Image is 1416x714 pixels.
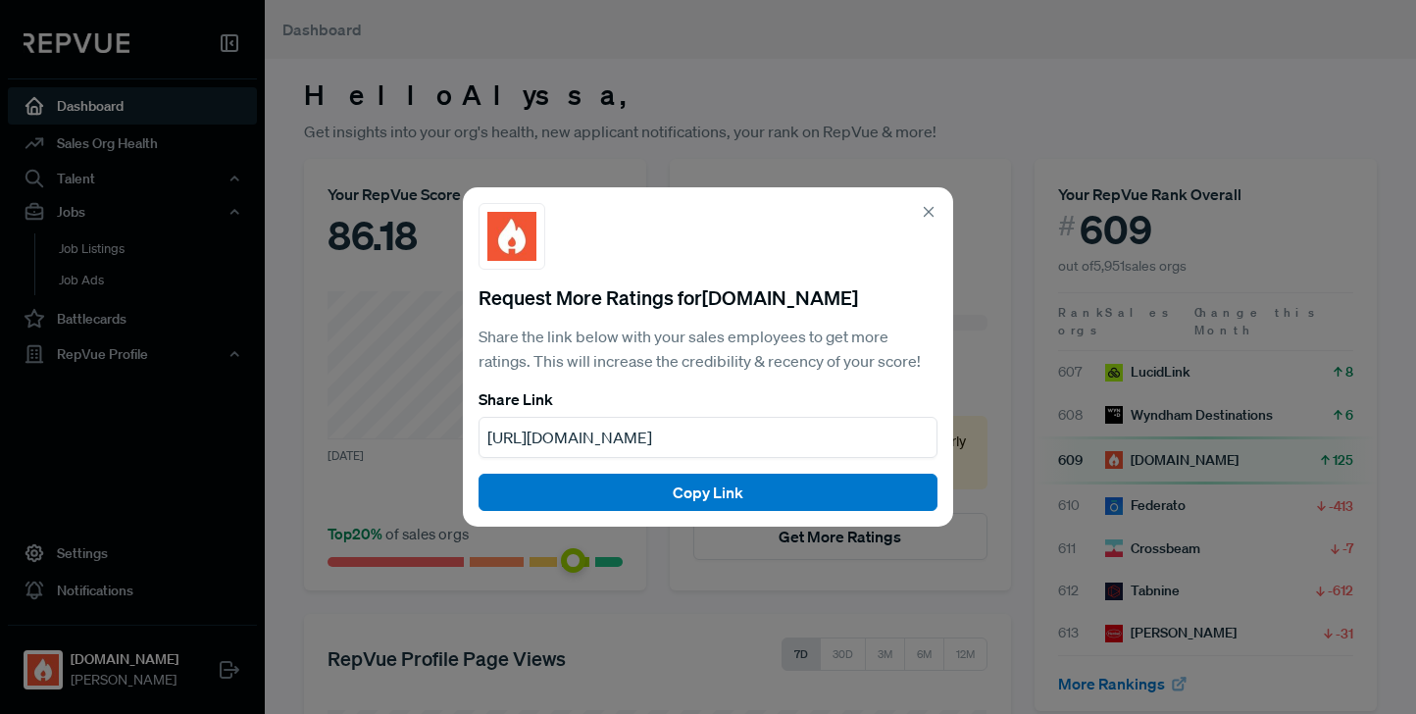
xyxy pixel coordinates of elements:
[479,285,937,309] h5: Request More Ratings for [DOMAIN_NAME]
[479,474,937,511] button: Copy Link
[487,428,652,447] span: [URL][DOMAIN_NAME]
[487,212,536,261] img: incident.io
[479,325,937,375] p: Share the link below with your sales employees to get more ratings. This will increase the credib...
[479,390,937,409] h6: Share Link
